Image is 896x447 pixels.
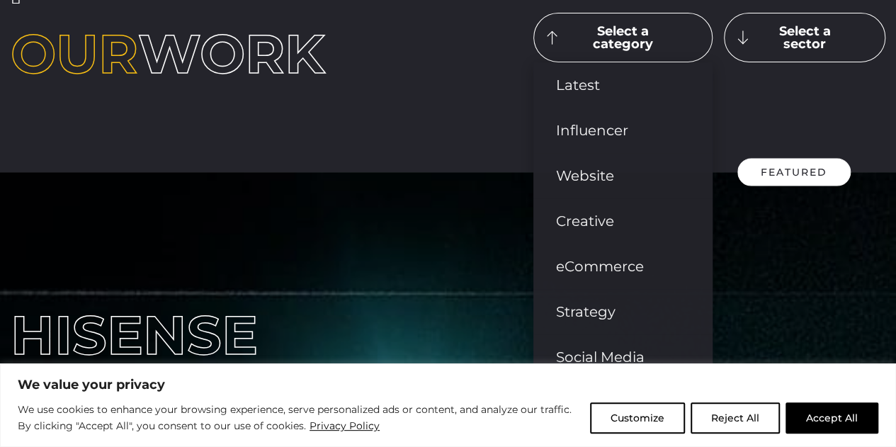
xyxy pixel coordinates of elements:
[737,158,851,186] div: Featured
[533,289,713,334] a: Strategy
[533,108,713,153] a: Influencer
[533,198,713,244] a: Creative
[533,62,713,108] a: Latest
[18,376,878,393] p: We value your privacy
[309,417,380,434] a: Privacy Policy
[533,153,713,198] a: Website
[18,402,579,435] p: We use cookies to enhance your browsing experience, serve personalized ads or content, and analyz...
[11,21,138,86] span: Our
[724,13,885,62] button: Select a sector
[11,27,363,81] h1: work
[590,402,685,434] button: Customize
[533,334,713,380] a: Social Media
[533,244,713,289] a: eCommerce
[533,13,713,62] button: Select a category
[786,402,878,434] button: Accept All
[691,402,780,434] button: Reject All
